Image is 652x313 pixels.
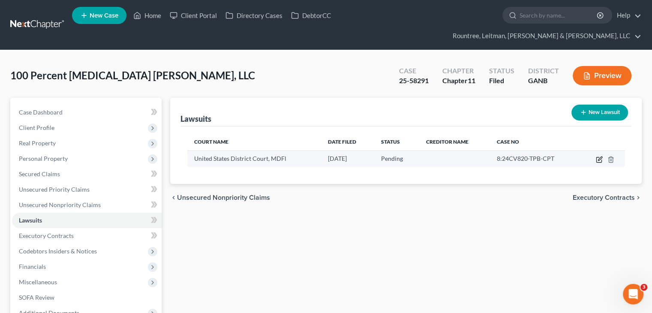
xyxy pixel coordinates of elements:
[442,76,475,86] div: Chapter
[12,290,162,305] a: SOFA Review
[221,8,287,23] a: Directory Cases
[381,138,400,145] span: Status
[497,138,519,145] span: Case No
[19,124,54,131] span: Client Profile
[12,105,162,120] a: Case Dashboard
[573,194,635,201] span: Executory Contracts
[640,284,647,291] span: 3
[12,197,162,213] a: Unsecured Nonpriority Claims
[177,194,270,201] span: Unsecured Nonpriority Claims
[19,186,90,193] span: Unsecured Priority Claims
[12,213,162,228] a: Lawsuits
[90,12,118,19] span: New Case
[573,66,631,85] button: Preview
[571,105,628,120] button: New Lawsuit
[19,263,46,270] span: Financials
[328,155,347,162] span: [DATE]
[623,284,643,304] iframe: Intercom live chat
[19,155,68,162] span: Personal Property
[180,114,211,124] div: Lawsuits
[399,66,429,76] div: Case
[19,217,42,224] span: Lawsuits
[19,170,60,178] span: Secured Claims
[19,278,57,286] span: Miscellaneous
[19,294,54,301] span: SOFA Review
[497,155,554,162] span: 8:24CV820-TPB-CPT
[489,66,514,76] div: Status
[19,232,74,239] span: Executory Contracts
[129,8,165,23] a: Home
[635,194,642,201] i: chevron_right
[573,194,642,201] button: Executory Contracts chevron_right
[287,8,335,23] a: DebtorCC
[19,108,63,116] span: Case Dashboard
[194,138,228,145] span: Court Name
[442,66,475,76] div: Chapter
[613,8,641,23] a: Help
[381,155,403,162] span: Pending
[12,228,162,244] a: Executory Contracts
[19,201,101,208] span: Unsecured Nonpriority Claims
[468,76,475,84] span: 11
[10,69,255,81] span: 100 Percent [MEDICAL_DATA] [PERSON_NAME], LLC
[194,155,286,162] span: United States District Court, MDFl
[165,8,221,23] a: Client Portal
[12,182,162,197] a: Unsecured Priority Claims
[170,194,177,201] i: chevron_left
[528,66,559,76] div: District
[12,166,162,182] a: Secured Claims
[528,76,559,86] div: GANB
[19,247,97,255] span: Codebtors Insiders & Notices
[489,76,514,86] div: Filed
[520,7,598,23] input: Search by name...
[399,76,429,86] div: 25-58291
[426,138,468,145] span: Creditor Name
[19,139,56,147] span: Real Property
[328,138,356,145] span: Date Filed
[170,194,270,201] button: chevron_left Unsecured Nonpriority Claims
[448,28,641,44] a: Rountree, Leitman, [PERSON_NAME] & [PERSON_NAME], LLC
